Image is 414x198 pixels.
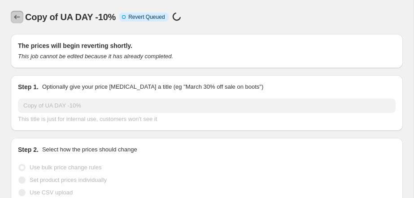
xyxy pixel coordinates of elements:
[18,53,173,60] i: This job cannot be edited because it has already completed.
[42,82,263,91] p: Optionally give your price [MEDICAL_DATA] a title (eg "March 30% off sale on boots")
[30,189,73,196] span: Use CSV upload
[25,12,116,22] span: Copy of UA DAY -10%
[11,11,23,23] button: Price change jobs
[18,145,39,154] h2: Step 2.
[18,116,157,122] span: This title is just for internal use, customers won't see it
[18,41,396,50] h2: The prices will begin reverting shortly.
[30,164,101,171] span: Use bulk price change rules
[18,82,39,91] h2: Step 1.
[30,176,107,183] span: Set product prices individually
[128,13,165,21] span: Revert Queued
[18,99,396,113] input: 30% off holiday sale
[42,145,137,154] p: Select how the prices should change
